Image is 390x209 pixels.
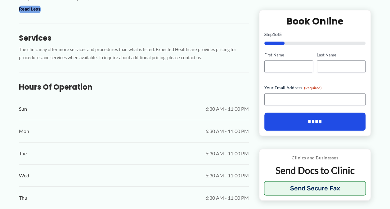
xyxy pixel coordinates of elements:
span: 5 [279,32,282,37]
span: 6:30 AM - 11:00 PM [205,149,249,158]
p: Step of [264,33,366,37]
span: 1 [273,32,275,37]
span: (Required) [304,86,322,91]
span: 6:30 AM - 11:00 PM [205,193,249,202]
button: Send Secure Fax [264,181,366,196]
span: 6:30 AM - 11:00 PM [205,104,249,113]
span: Wed [19,171,29,180]
h2: Book Online [264,16,366,28]
button: Read Less [19,6,41,13]
label: First Name [264,52,313,58]
p: Clinics and Businesses [264,154,366,162]
span: Tue [19,149,27,158]
span: 6:30 AM - 11:00 PM [205,127,249,136]
h3: Services [19,33,249,43]
label: Your Email Address [264,85,366,91]
span: Mon [19,127,29,136]
p: The clinic may offer more services and procedures than what is listed. Expected Healthcare provid... [19,46,249,62]
span: Thu [19,193,27,202]
label: Last Name [317,52,365,58]
h3: Hours of Operation [19,82,249,92]
span: 6:30 AM - 11:00 PM [205,171,249,180]
span: Sun [19,104,27,113]
p: Send Docs to Clinic [264,165,366,177]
